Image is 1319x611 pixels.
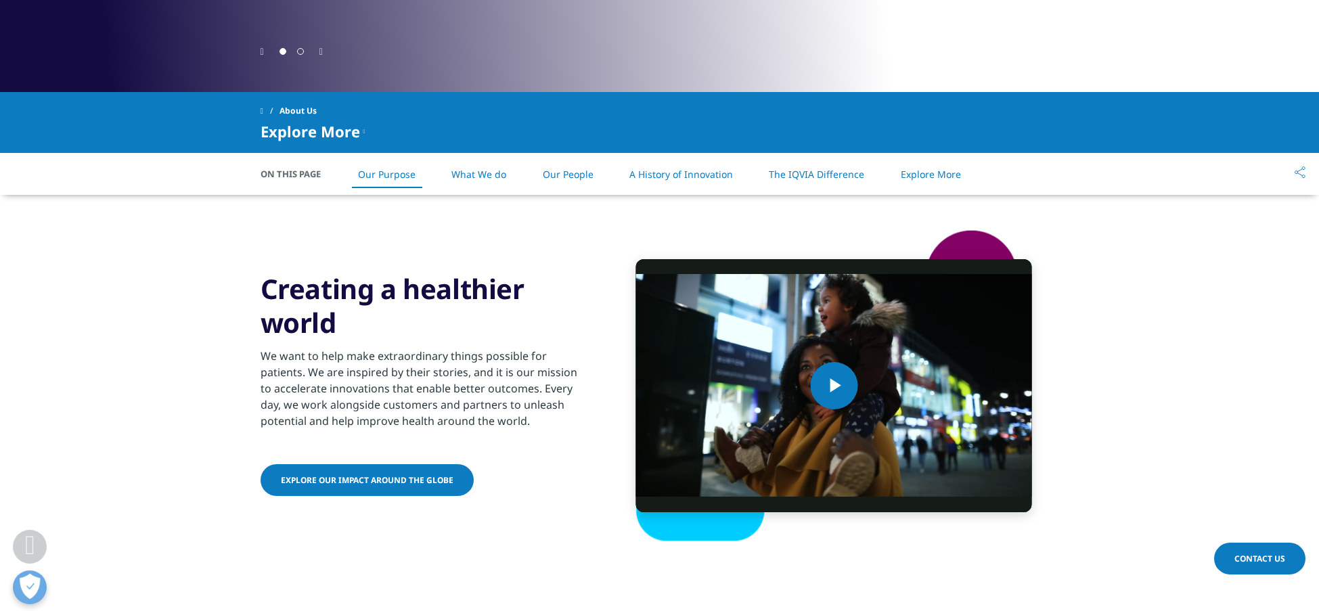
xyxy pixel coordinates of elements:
[281,474,453,486] span: Explore our impact around the globe
[901,168,961,181] a: Explore More
[358,168,416,181] a: Our Purpose
[261,167,335,181] span: On This Page
[261,123,360,139] span: Explore More
[261,348,589,437] p: We want to help make extraordinary things possible for patients. We are inspired by their stories...
[280,48,286,55] span: Go to slide 1
[810,362,857,409] button: Play Video
[261,464,474,496] a: Explore our impact around the globe
[769,168,864,181] a: The IQVIA Difference
[297,48,304,55] span: Go to slide 2
[13,570,47,604] button: Open Preferences
[261,45,264,58] div: Previous slide
[451,168,506,181] a: What We do
[319,45,323,58] div: Next slide
[1214,543,1305,574] a: Contact Us
[1234,553,1285,564] span: Contact Us
[543,168,594,181] a: Our People
[261,272,589,340] h3: Creating a healthier world
[609,229,1059,543] img: shape-2.png
[636,259,1032,512] video-js: Video Player
[280,99,317,123] span: About Us
[629,168,733,181] a: A History of Innovation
